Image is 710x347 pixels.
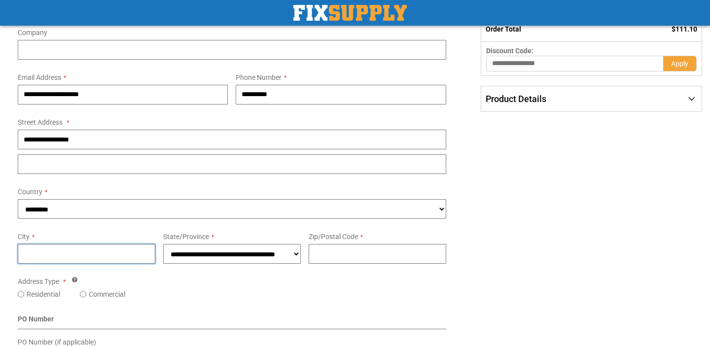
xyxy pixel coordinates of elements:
span: Address Type [18,278,59,285]
img: Fix Industrial Supply [293,5,407,21]
span: Discount Code: [486,47,533,55]
span: Street Address [18,118,63,126]
a: store logo [293,5,407,21]
span: PO Number (if applicable) [18,338,96,346]
span: Zip/Postal Code [309,233,358,241]
span: Phone Number [236,73,282,81]
strong: Order Total [486,25,521,33]
span: Email Address [18,73,61,81]
label: Commercial [89,289,125,299]
span: Product Details [486,94,546,104]
span: State/Province [163,233,209,241]
span: $111.10 [672,25,697,33]
button: Apply [663,56,697,71]
span: Apply [671,60,688,68]
span: City [18,233,30,241]
span: Country [18,188,42,196]
label: Residential [27,289,60,299]
span: Company [18,29,47,36]
div: PO Number [18,314,446,329]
